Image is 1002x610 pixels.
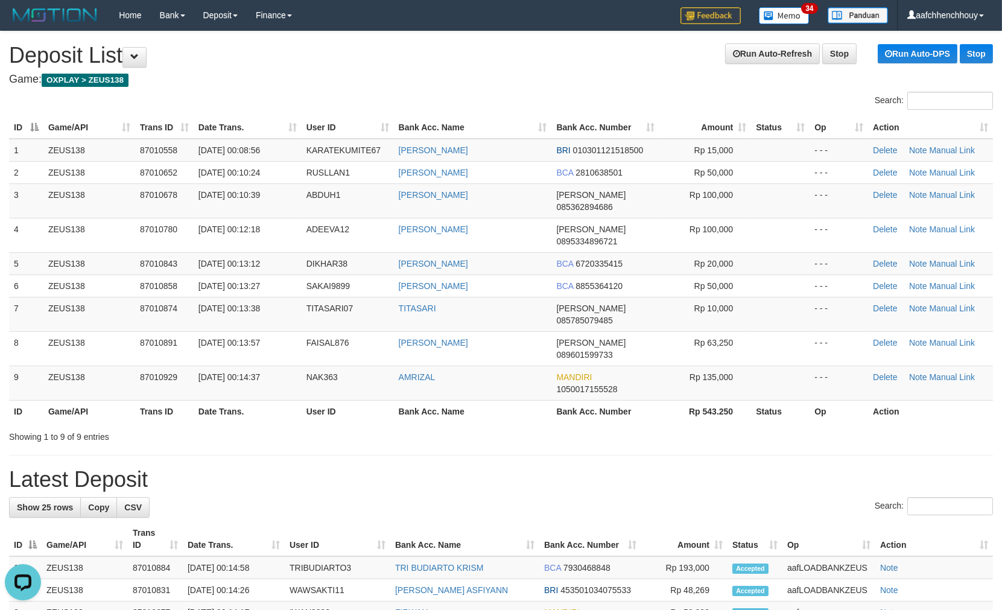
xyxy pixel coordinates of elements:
img: Feedback.jpg [680,7,741,24]
span: [DATE] 00:10:24 [198,168,260,177]
th: User ID [302,400,394,422]
td: 1 [9,556,42,579]
span: RUSLLAN1 [306,168,350,177]
h1: Deposit List [9,43,993,68]
a: Note [909,372,927,382]
span: Copy 8855364120 to clipboard [576,281,623,291]
th: Trans ID: activate to sort column ascending [135,116,194,139]
td: [DATE] 00:14:26 [183,579,285,602]
a: [PERSON_NAME] [399,281,468,291]
span: 87010858 [140,281,177,291]
td: ZEUS138 [42,556,128,579]
span: DIKHAR38 [306,259,347,268]
td: - - - [810,161,868,183]
a: Delete [873,145,897,155]
span: Copy 085785079485 to clipboard [556,316,612,325]
td: - - - [810,183,868,218]
a: Delete [873,190,897,200]
td: ZEUS138 [42,579,128,602]
span: BRI [556,145,570,155]
span: [DATE] 00:10:39 [198,190,260,200]
span: 87010843 [140,259,177,268]
span: [DATE] 00:12:18 [198,224,260,234]
span: Rp 135,000 [690,372,733,382]
a: Manual Link [930,281,975,291]
span: Copy 085362894686 to clipboard [556,202,612,212]
a: Manual Link [930,303,975,313]
th: Rp 543.250 [659,400,751,422]
th: User ID: activate to sort column ascending [302,116,394,139]
span: BCA [556,168,573,177]
span: Copy [88,503,109,512]
span: [PERSON_NAME] [556,303,626,313]
th: Game/API [43,400,135,422]
th: Status [751,400,810,422]
a: Stop [960,44,993,63]
td: ZEUS138 [43,161,135,183]
span: Rp 15,000 [694,145,734,155]
a: [PERSON_NAME] [399,145,468,155]
a: [PERSON_NAME] [399,259,468,268]
a: Manual Link [930,190,975,200]
th: Bank Acc. Name [394,400,552,422]
td: 9 [9,366,43,400]
div: Showing 1 to 9 of 9 entries [9,426,408,443]
a: Copy [80,497,117,518]
td: - - - [810,331,868,366]
span: 87010874 [140,303,177,313]
span: [DATE] 00:14:37 [198,372,260,382]
span: MANDIRI [556,372,592,382]
span: 87010891 [140,338,177,348]
td: ZEUS138 [43,139,135,162]
img: panduan.png [828,7,888,24]
a: Note [909,190,927,200]
a: TITASARI [399,303,436,313]
input: Search: [907,497,993,515]
a: Note [909,145,927,155]
a: Manual Link [930,168,975,177]
span: 87010929 [140,372,177,382]
a: Manual Link [930,338,975,348]
th: Op: activate to sort column ascending [810,116,868,139]
a: Stop [822,43,857,64]
span: OXPLAY > ZEUS138 [42,74,128,87]
span: [DATE] 00:08:56 [198,145,260,155]
img: MOTION_logo.png [9,6,101,24]
a: Manual Link [930,224,975,234]
th: Trans ID [135,400,194,422]
span: Rp 100,000 [690,224,733,234]
td: 7 [9,297,43,331]
span: BCA [544,563,561,573]
td: - - - [810,218,868,252]
td: ZEUS138 [43,252,135,275]
span: [DATE] 00:13:57 [198,338,260,348]
th: Amount: activate to sort column ascending [659,116,751,139]
td: ZEUS138 [43,366,135,400]
span: ABDUH1 [306,190,341,200]
th: ID [9,400,43,422]
a: Delete [873,338,897,348]
a: [PERSON_NAME] [399,338,468,348]
th: Action [868,400,993,422]
td: ZEUS138 [43,297,135,331]
a: Run Auto-Refresh [725,43,820,64]
input: Search: [907,92,993,110]
span: 87010678 [140,190,177,200]
th: Status: activate to sort column ascending [751,116,810,139]
span: TITASARI07 [306,303,354,313]
span: Accepted [732,564,769,574]
th: Op: activate to sort column ascending [782,522,875,556]
span: BCA [556,259,573,268]
span: Accepted [732,586,769,596]
td: WAWSAKTI11 [285,579,390,602]
span: Rp 50,000 [694,281,734,291]
span: FAISAL876 [306,338,349,348]
span: Rp 20,000 [694,259,734,268]
img: Button%20Memo.svg [759,7,810,24]
span: Rp 100,000 [690,190,733,200]
th: Date Trans.: activate to sort column ascending [194,116,302,139]
td: - - - [810,366,868,400]
td: Rp 193,000 [641,556,728,579]
a: Note [909,224,927,234]
td: ZEUS138 [43,275,135,297]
